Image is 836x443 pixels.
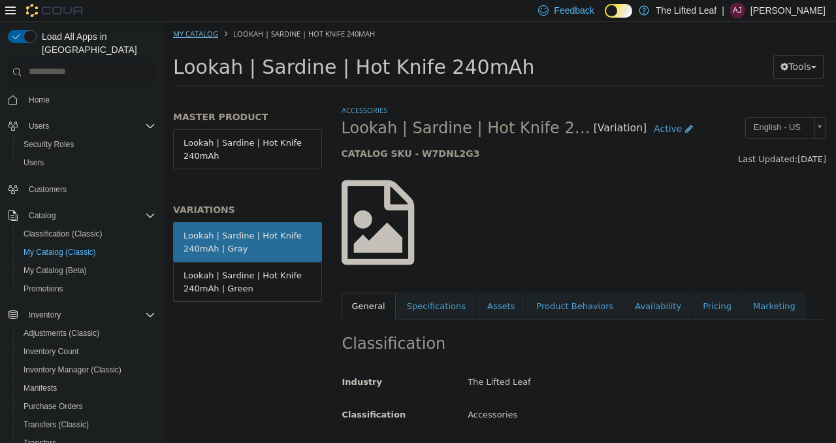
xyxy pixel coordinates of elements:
[20,207,148,233] div: Lookah | Sardine | Hot Knife 240mAh | Gray
[24,181,155,197] span: Customers
[24,346,79,357] span: Inventory Count
[233,271,313,298] a: Specifications
[24,182,72,197] a: Customers
[18,226,108,242] a: Classification (Classic)
[178,271,233,298] a: General
[295,349,672,372] div: The Lifted Leaf
[18,362,127,378] a: Inventory Manager (Classic)
[18,417,155,433] span: Transfers (Classic)
[3,117,161,135] button: Users
[583,95,645,116] span: English - US
[18,137,155,152] span: Security Roles
[10,89,159,101] h5: MASTER PRODUCT
[13,225,161,243] button: Classification (Classic)
[18,137,79,152] a: Security Roles
[461,271,528,298] a: Availability
[163,22,836,443] iframe: To enrich screen reader interactions, please activate Accessibility in Grammarly extension settings
[13,416,161,434] button: Transfers (Classic)
[554,4,594,17] span: Feedback
[722,3,724,18] p: |
[24,229,103,239] span: Classification (Classic)
[29,95,50,105] span: Home
[20,247,148,272] div: Lookah | Sardine | Hot Knife 240mAh | Green
[24,307,155,323] span: Inventory
[18,344,84,359] a: Inventory Count
[24,419,89,430] span: Transfers (Classic)
[24,139,74,150] span: Security Roles
[178,125,537,137] h5: CATALOG SKU - W7DNL2G3
[529,271,579,298] a: Pricing
[13,324,161,342] button: Adjustments (Classic)
[3,180,161,199] button: Customers
[13,397,161,416] button: Purchase Orders
[18,344,155,359] span: Inventory Count
[37,30,155,56] span: Load All Apps in [GEOGRAPHIC_DATA]
[18,263,155,278] span: My Catalog (Beta)
[29,121,49,131] span: Users
[24,247,96,257] span: My Catalog (Classic)
[18,281,69,297] a: Promotions
[24,91,155,108] span: Home
[18,325,104,341] a: Adjustments (Classic)
[3,306,161,324] button: Inventory
[24,157,44,168] span: Users
[179,387,243,397] span: Classification
[13,243,161,261] button: My Catalog (Classic)
[13,379,161,397] button: Manifests
[313,271,362,298] a: Assets
[24,118,54,134] button: Users
[10,182,159,193] h5: VARIATIONS
[18,380,155,396] span: Manifests
[579,271,643,298] a: Marketing
[29,310,61,320] span: Inventory
[430,101,483,112] small: [Variation]
[13,261,161,280] button: My Catalog (Beta)
[24,284,63,294] span: Promotions
[18,263,92,278] a: My Catalog (Beta)
[634,132,663,142] span: [DATE]
[13,135,161,154] button: Security Roles
[13,280,161,298] button: Promotions
[18,399,155,414] span: Purchase Orders
[582,95,663,117] a: English - US
[733,3,742,18] span: AJ
[730,3,745,18] div: Airrick Jones
[18,380,62,396] a: Manifests
[295,382,672,404] div: Accessories
[24,401,83,412] span: Purchase Orders
[575,132,634,142] span: Last Updated:
[750,3,826,18] p: [PERSON_NAME]
[18,155,49,171] a: Users
[3,90,161,109] button: Home
[24,208,61,223] button: Catalog
[29,184,67,195] span: Customers
[24,328,99,338] span: Adjustments (Classic)
[18,226,155,242] span: Classification (Classic)
[24,118,155,134] span: Users
[18,362,155,378] span: Inventory Manager (Classic)
[24,383,57,393] span: Manifests
[179,355,219,365] span: Industry
[24,265,87,276] span: My Catalog (Beta)
[656,3,716,18] p: The Lifted Leaf
[24,365,121,375] span: Inventory Manager (Classic)
[18,244,101,260] a: My Catalog (Classic)
[13,361,161,379] button: Inventory Manager (Classic)
[362,271,460,298] a: Product Behaviors
[605,4,632,18] input: Dark Mode
[610,33,660,57] button: Tools
[18,417,94,433] a: Transfers (Classic)
[24,307,66,323] button: Inventory
[18,155,155,171] span: Users
[178,96,430,116] span: Lookah | Sardine | Hot Knife 240mAh | Gray
[179,312,663,332] h2: Classification
[24,92,55,108] a: Home
[24,208,155,223] span: Catalog
[18,281,155,297] span: Promotions
[13,154,161,172] button: Users
[490,101,519,112] span: Active
[18,325,155,341] span: Adjustments (Classic)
